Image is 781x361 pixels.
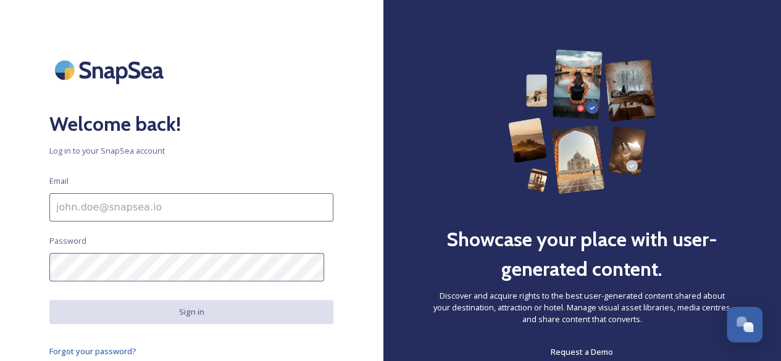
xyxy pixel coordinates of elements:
button: Open Chat [727,307,762,342]
span: Email [49,175,69,187]
a: Request a Demo [551,344,613,359]
h2: Showcase your place with user-generated content. [432,225,732,284]
span: Log in to your SnapSea account [49,145,333,157]
span: Forgot your password? [49,346,136,357]
input: john.doe@snapsea.io [49,193,333,222]
h2: Welcome back! [49,109,333,139]
button: Sign in [49,300,333,324]
span: Password [49,235,86,247]
img: SnapSea Logo [49,49,173,91]
span: Request a Demo [551,346,613,357]
img: 63b42ca75bacad526042e722_Group%20154-p-800.png [508,49,656,194]
a: Forgot your password? [49,344,333,359]
span: Discover and acquire rights to the best user-generated content shared about your destination, att... [432,290,732,326]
